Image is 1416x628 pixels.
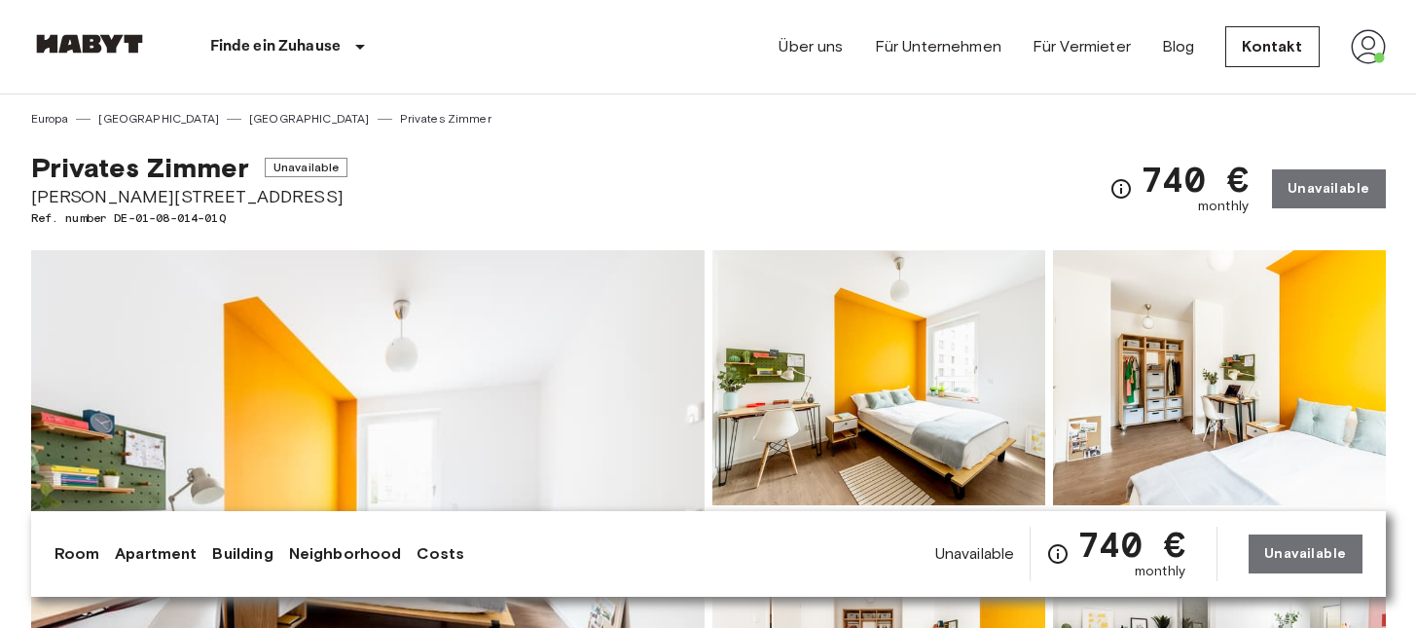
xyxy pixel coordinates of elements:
svg: Check cost overview for full price breakdown. Please note that discounts apply to new joiners onl... [1109,177,1133,201]
a: Europa [31,110,69,128]
a: Building [212,542,272,566]
a: Für Vermieter [1033,35,1131,58]
a: Blog [1162,35,1195,58]
span: monthly [1135,562,1185,581]
span: 740 € [1141,162,1249,197]
a: [GEOGRAPHIC_DATA] [249,110,370,128]
svg: Check cost overview for full price breakdown. Please note that discounts apply to new joiners onl... [1046,542,1070,566]
img: avatar [1351,29,1386,64]
span: Privates Zimmer [31,151,249,184]
a: Apartment [115,542,197,566]
a: Über uns [779,35,843,58]
a: Room [54,542,100,566]
a: Neighborhood [289,542,402,566]
img: Habyt [31,34,148,54]
img: Picture of unit DE-01-08-014-01Q [712,250,1045,505]
span: 740 € [1077,527,1185,562]
span: monthly [1198,197,1249,216]
a: Für Unternehmen [875,35,1001,58]
span: [PERSON_NAME][STREET_ADDRESS] [31,184,348,209]
a: Privates Zimmer [400,110,491,128]
a: Kontakt [1225,26,1319,67]
span: Unavailable [935,543,1015,565]
span: Unavailable [265,158,348,177]
img: Picture of unit DE-01-08-014-01Q [1053,250,1386,505]
a: Costs [417,542,464,566]
span: Ref. number DE-01-08-014-01Q [31,209,348,227]
p: Finde ein Zuhause [210,35,342,58]
a: [GEOGRAPHIC_DATA] [98,110,219,128]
